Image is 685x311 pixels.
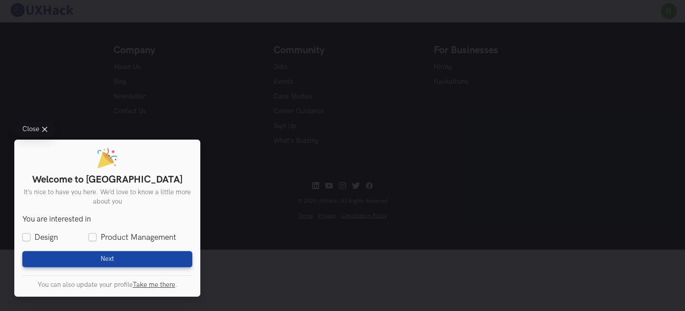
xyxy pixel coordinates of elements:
button: Next [22,251,192,267]
label: Design [22,232,58,243]
a: Take me there [133,281,175,289]
p: It’s nice to have you here. We’d love to know a little more about you [22,188,192,206]
button: Close [14,122,55,137]
legend: You are interested in [22,215,91,224]
label: Product Management [89,232,176,243]
span: Close [22,126,39,133]
h1: Welcome to [GEOGRAPHIC_DATA] [22,174,192,186]
p: You can also update your profile . [22,281,192,289]
span: Next [101,255,114,263]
